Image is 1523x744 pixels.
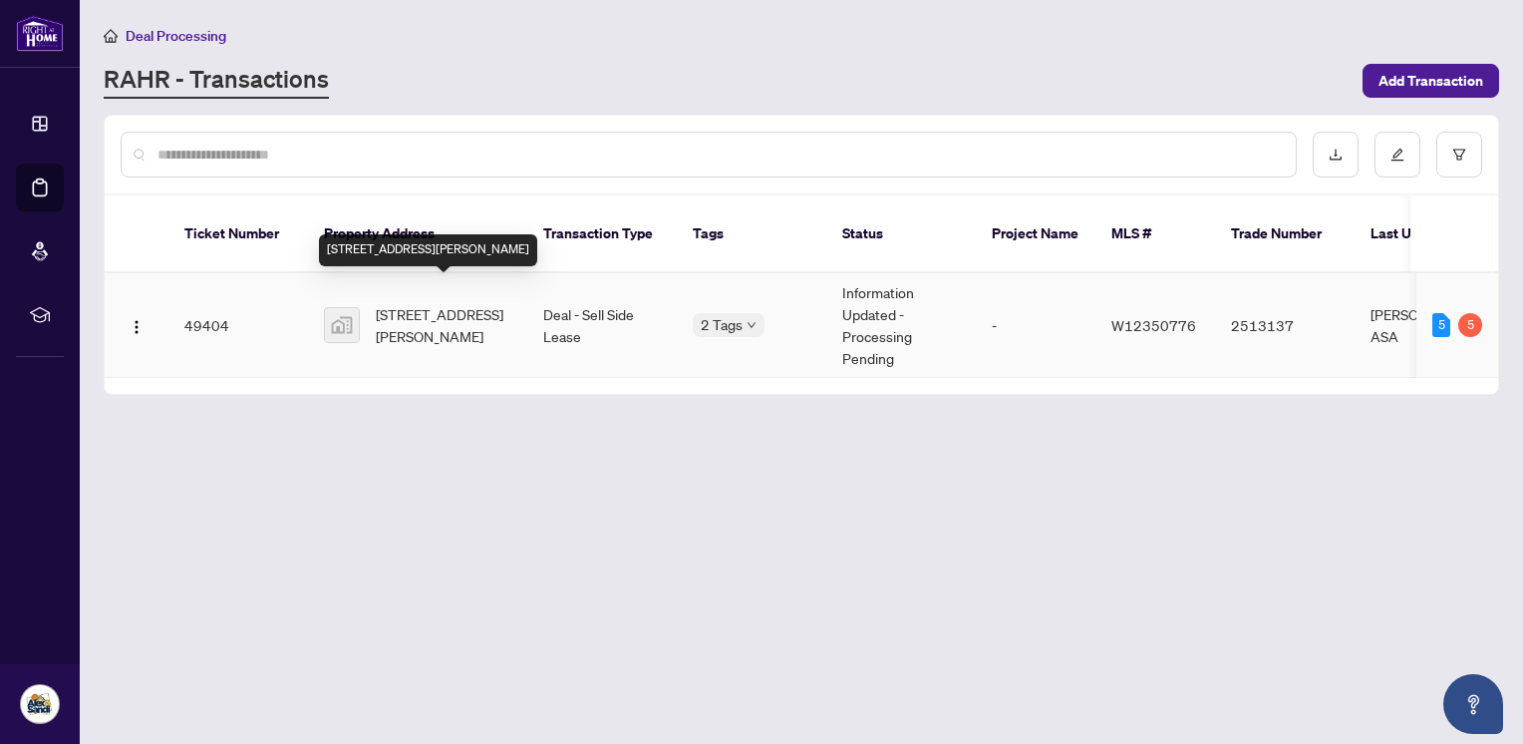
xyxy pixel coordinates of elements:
[376,303,511,347] span: [STREET_ADDRESS][PERSON_NAME]
[104,63,329,99] a: RAHR - Transactions
[168,273,308,378] td: 49404
[1378,65,1483,97] span: Add Transaction
[976,273,1095,378] td: -
[677,195,826,273] th: Tags
[104,29,118,43] span: home
[1452,148,1466,162] span: filter
[1443,674,1503,734] button: Open asap
[826,273,976,378] td: Information Updated - Processing Pending
[976,195,1095,273] th: Project Name
[1215,273,1355,378] td: 2513137
[1432,313,1450,337] div: 5
[1436,132,1482,178] button: filter
[319,234,537,266] div: [STREET_ADDRESS][PERSON_NAME]
[1215,195,1355,273] th: Trade Number
[701,313,743,336] span: 2 Tags
[1355,195,1504,273] th: Last Updated By
[129,319,145,335] img: Logo
[527,195,677,273] th: Transaction Type
[126,27,226,45] span: Deal Processing
[527,273,677,378] td: Deal - Sell Side Lease
[1313,132,1359,178] button: download
[325,308,359,342] img: thumbnail-img
[1355,273,1504,378] td: [PERSON_NAME], ASA
[1374,132,1420,178] button: edit
[1363,64,1499,98] button: Add Transaction
[1390,148,1404,162] span: edit
[308,195,527,273] th: Property Address
[21,685,59,723] img: Profile Icon
[1095,195,1215,273] th: MLS #
[1329,148,1343,162] span: download
[1111,316,1196,334] span: W12350776
[16,15,64,52] img: logo
[121,309,152,341] button: Logo
[826,195,976,273] th: Status
[1458,313,1482,337] div: 5
[747,320,757,330] span: down
[168,195,308,273] th: Ticket Number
